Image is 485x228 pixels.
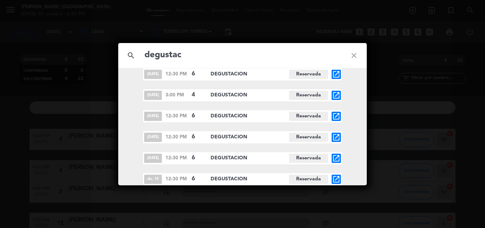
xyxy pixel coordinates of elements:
span: [DATE] [144,112,162,121]
span: Reservada [289,154,328,163]
span: 3:00 PM [165,91,188,99]
i: open_in_new [332,133,340,142]
span: Reservada [289,70,328,79]
i: close [341,43,367,68]
span: DEGUSTACION [211,112,289,120]
span: DEGUSTACION [211,91,289,99]
span: DEGUSTACION [211,175,289,183]
span: [DATE] [144,70,162,79]
span: Reservada [289,112,328,121]
span: DEGUSTACION [211,154,289,162]
span: [DATE] [144,133,162,142]
i: open_in_new [332,91,340,100]
input: Buscar reservas [144,48,341,63]
i: search [118,43,144,68]
span: 12:30 PM [165,154,188,162]
span: 6 [192,153,205,163]
span: [DATE] [144,91,162,100]
span: 12:30 PM [165,175,188,183]
span: Reservada [289,91,328,100]
span: Reservada [289,133,328,142]
span: 6 [192,174,205,184]
span: 6 [192,132,205,142]
i: open_in_new [332,175,340,184]
span: Reservada [289,175,328,184]
i: open_in_new [332,70,340,79]
span: 4 [192,90,205,100]
i: open_in_new [332,112,340,121]
span: 6 [192,111,205,121]
span: DEGUSTACION [211,133,289,141]
span: 6 [192,69,205,79]
span: 12:30 PM [165,112,188,120]
i: open_in_new [332,154,340,163]
span: dic. 15 [144,175,162,184]
span: 12:30 PM [165,70,188,78]
span: 12:30 PM [165,133,188,141]
span: [DATE] [144,154,162,163]
span: DEGUSTACION [211,70,289,78]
